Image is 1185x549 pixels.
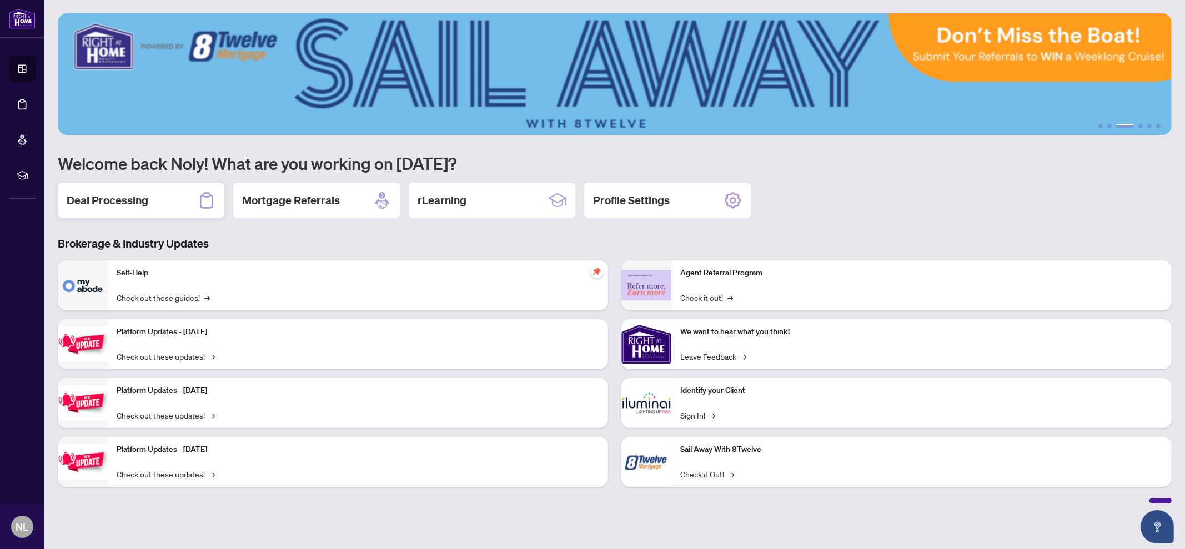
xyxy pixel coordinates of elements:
img: Sail Away With 8Twelve [621,437,671,487]
p: Agent Referral Program [680,267,1163,279]
img: Self-Help [58,260,108,310]
img: Agent Referral Program [621,270,671,300]
button: Open asap [1141,510,1174,543]
img: Platform Updates - June 23, 2025 [58,444,108,479]
p: Sail Away With 8Twelve [680,444,1163,456]
span: → [209,468,215,480]
a: Sign In!→ [680,409,715,421]
img: Slide 2 [58,13,1172,135]
img: Platform Updates - July 21, 2025 [58,326,108,361]
img: logo [9,8,36,29]
a: Check out these guides!→ [117,291,210,304]
button: 3 [1116,124,1134,128]
a: Check out these updates!→ [117,468,215,480]
span: → [209,409,215,421]
a: Check out these updates!→ [117,350,215,362]
h2: Profile Settings [593,193,670,208]
p: Identify your Client [680,385,1163,397]
button: 6 [1156,124,1161,128]
a: Check it Out!→ [680,468,734,480]
p: Platform Updates - [DATE] [117,385,599,397]
p: Self-Help [117,267,599,279]
span: → [727,291,733,304]
span: → [710,409,715,421]
img: We want to hear what you think! [621,319,671,369]
h2: Deal Processing [67,193,148,208]
img: Identify your Client [621,378,671,428]
span: → [209,350,215,362]
h2: rLearning [418,193,466,208]
a: Check out these updates!→ [117,409,215,421]
p: We want to hear what you think! [680,326,1163,338]
span: → [729,468,734,480]
h1: Welcome back Noly! What are you working on [DATE]? [58,153,1172,174]
a: Check it out!→ [680,291,733,304]
h3: Brokerage & Industry Updates [58,236,1172,251]
span: → [741,350,746,362]
p: Platform Updates - [DATE] [117,326,599,338]
p: Platform Updates - [DATE] [117,444,599,456]
img: Platform Updates - July 8, 2025 [58,385,108,420]
span: pushpin [590,265,604,278]
span: NL [16,519,29,535]
button: 5 [1147,124,1152,128]
h2: Mortgage Referrals [242,193,340,208]
button: 4 [1138,124,1143,128]
span: → [204,291,210,304]
button: 1 [1098,124,1103,128]
button: 2 [1107,124,1112,128]
a: Leave Feedback→ [680,350,746,362]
